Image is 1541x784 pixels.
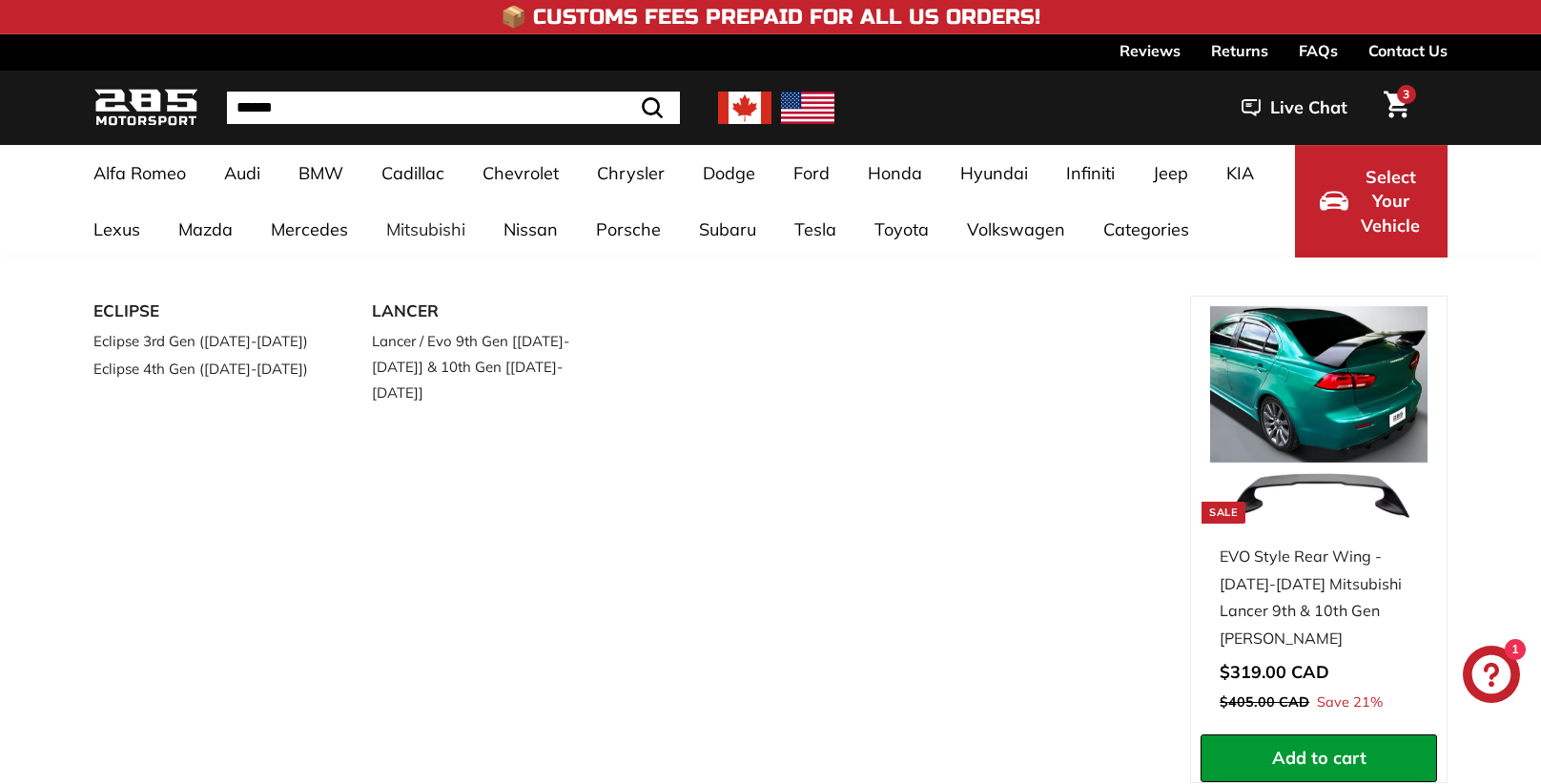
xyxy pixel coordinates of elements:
[252,201,367,258] a: Mercedes
[501,6,1040,29] h4: 📦 Customs Fees Prepaid for All US Orders!
[1317,691,1383,715] span: Save 21%
[1220,543,1418,652] div: EVO Style Rear Wing - [DATE]-[DATE] Mitsubishi Lancer 9th & 10th Gen [PERSON_NAME]
[684,145,774,201] a: Dodge
[74,201,159,258] a: Lexus
[372,296,597,327] a: LANCER
[1047,145,1134,201] a: Infiniti
[680,201,775,258] a: Subaru
[1120,34,1181,67] a: Reviews
[1084,201,1208,258] a: Categories
[849,145,941,201] a: Honda
[205,145,279,201] a: Audi
[1201,297,1437,734] a: Sale EVO Style Rear Wing - [DATE]-[DATE] Mitsubishi Lancer 9th & 10th Gen [PERSON_NAME] Save 21%
[577,201,680,258] a: Porsche
[1220,693,1309,711] span: $405.00 CAD
[774,145,849,201] a: Ford
[775,201,855,258] a: Tesla
[1211,34,1268,67] a: Returns
[1368,34,1448,67] a: Contact Us
[93,355,318,382] a: Eclipse 4th Gen ([DATE]-[DATE])
[855,201,948,258] a: Toyota
[1220,661,1329,683] span: $319.00 CAD
[1299,34,1338,67] a: FAQs
[1134,145,1207,201] a: Jeep
[93,86,198,131] img: Logo_285_Motorsport_areodynamics_components
[1372,75,1421,140] a: Cart
[1272,747,1366,769] span: Add to cart
[578,145,684,201] a: Chrysler
[941,145,1047,201] a: Hyundai
[1457,646,1526,708] inbox-online-store-chat: Shopify online store chat
[1201,734,1437,782] button: Add to cart
[1358,165,1423,238] span: Select Your Vehicle
[74,145,205,201] a: Alfa Romeo
[93,296,318,327] a: ECLIPSE
[367,201,484,258] a: Mitsubishi
[279,145,362,201] a: BMW
[1295,145,1448,258] button: Select Your Vehicle
[1217,84,1372,132] button: Live Chat
[227,92,680,124] input: Search
[1403,87,1409,101] span: 3
[159,201,252,258] a: Mazda
[463,145,578,201] a: Chevrolet
[372,327,597,406] a: Lancer / Evo 9th Gen [[DATE]-[DATE]] & 10th Gen [[DATE]-[DATE]]
[362,145,463,201] a: Cadillac
[1207,145,1273,201] a: KIA
[1202,502,1245,524] div: Sale
[1270,95,1347,120] span: Live Chat
[948,201,1084,258] a: Volkswagen
[93,327,318,355] a: Eclipse 3rd Gen ([DATE]-[DATE])
[484,201,577,258] a: Nissan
